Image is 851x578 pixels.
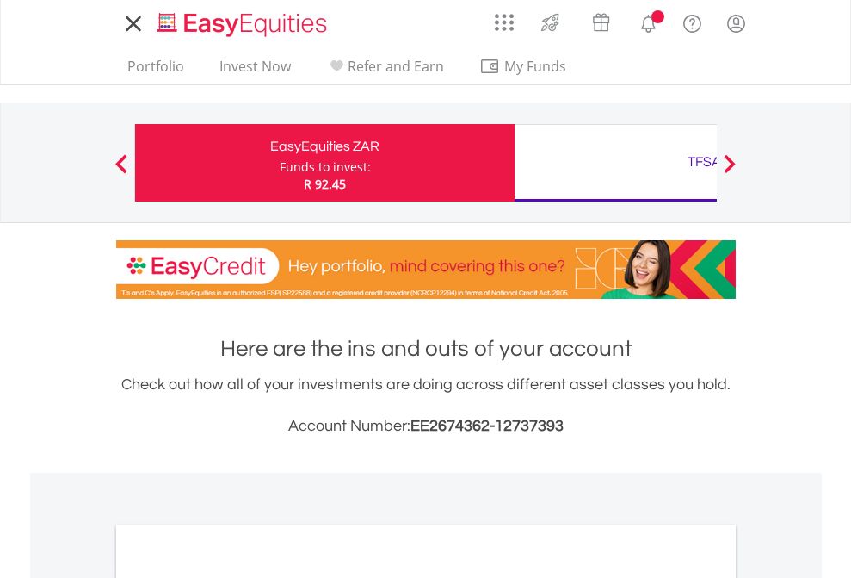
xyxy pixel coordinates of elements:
img: thrive-v2.svg [536,9,564,36]
div: Check out how all of your investments are doing across different asset classes you hold. [116,373,736,438]
a: Portfolio [120,58,191,84]
span: R 92.45 [304,176,346,192]
a: Notifications [626,4,670,39]
button: Next [712,163,747,180]
button: Previous [104,163,139,180]
img: vouchers-v2.svg [587,9,615,36]
div: Funds to invest: [280,158,371,176]
img: grid-menu-icon.svg [495,13,514,32]
h3: Account Number: [116,414,736,438]
a: Invest Now [213,58,298,84]
a: AppsGrid [484,4,525,32]
h1: Here are the ins and outs of your account [116,333,736,364]
a: My Profile [714,4,758,42]
a: Refer and Earn [319,58,451,84]
a: FAQ's and Support [670,4,714,39]
span: EE2674362-12737393 [410,418,564,434]
span: My Funds [479,55,592,78]
img: EasyCredit Promotion Banner [116,240,736,299]
a: Vouchers [576,4,626,36]
a: Home page [151,4,334,39]
span: Refer and Earn [348,57,444,76]
img: EasyEquities_Logo.png [154,10,334,39]
div: EasyEquities ZAR [145,134,504,158]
